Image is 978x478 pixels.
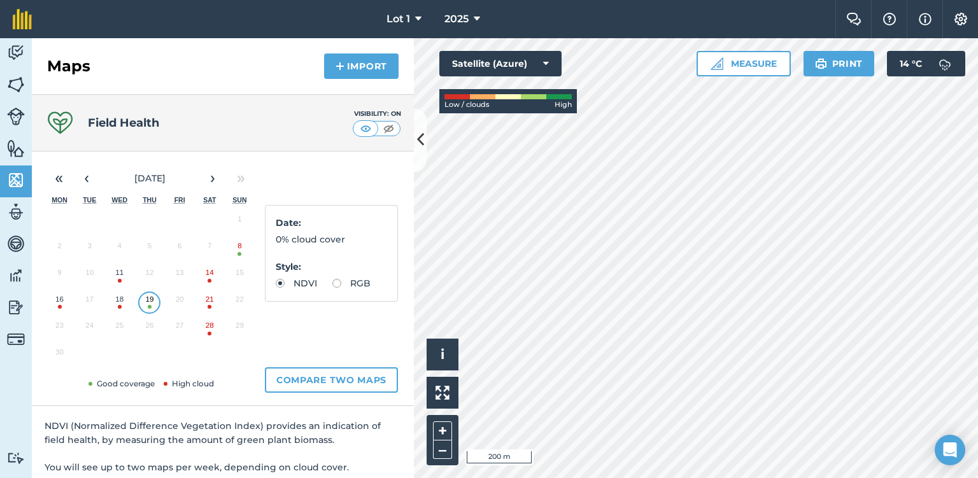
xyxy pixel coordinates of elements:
[7,108,25,125] img: svg+xml;base64,PD94bWwgdmVyc2lvbj0iMS4wIiBlbmNvZGluZz0idXRmLTgiPz4KPCEtLSBHZW5lcmF0b3I6IEFkb2JlIE...
[882,13,897,25] img: A question mark icon
[935,435,965,465] div: Open Intercom Messenger
[45,419,401,447] p: NDVI (Normalized Difference Vegetation Index) provides an indication of field health, by measurin...
[7,330,25,348] img: svg+xml;base64,PD94bWwgdmVyc2lvbj0iMS4wIiBlbmNvZGluZz0idXRmLTgiPz4KPCEtLSBHZW5lcmF0b3I6IEFkb2JlIE...
[332,279,371,288] label: RGB
[203,196,216,204] abbr: Saturday
[7,171,25,190] img: svg+xml;base64,PHN2ZyB4bWxucz0iaHR0cDovL3d3dy53My5vcmcvMjAwMC9zdmciIHdpZHRoPSI1NiIgaGVpZ2h0PSI2MC...
[804,51,875,76] button: Print
[439,51,562,76] button: Satellite (Azure)
[195,235,225,262] button: 7 June 2025
[919,11,932,27] img: svg+xml;base64,PHN2ZyB4bWxucz0iaHR0cDovL3d3dy53My5vcmcvMjAwMC9zdmciIHdpZHRoPSIxNyIgaGVpZ2h0PSIxNy...
[45,289,74,316] button: 16 June 2025
[45,315,74,342] button: 23 June 2025
[932,51,958,76] img: svg+xml;base64,PD94bWwgdmVyc2lvbj0iMS4wIiBlbmNvZGluZz0idXRmLTgiPz4KPCEtLSBHZW5lcmF0b3I6IEFkb2JlIE...
[104,262,134,289] button: 11 June 2025
[165,235,195,262] button: 6 June 2025
[433,421,452,440] button: +
[174,196,185,204] abbr: Friday
[846,13,861,25] img: Two speech bubbles overlapping with the left bubble in the forefront
[134,172,166,184] span: [DATE]
[276,232,387,246] p: 0% cloud cover
[276,279,317,288] label: NDVI
[143,196,157,204] abbr: Thursday
[381,122,397,135] img: svg+xml;base64,PHN2ZyB4bWxucz0iaHR0cDovL3d3dy53My5vcmcvMjAwMC9zdmciIHdpZHRoPSI1MCIgaGVpZ2h0PSI0MC...
[353,109,401,119] div: Visibility: On
[7,298,25,317] img: svg+xml;base64,PD94bWwgdmVyc2lvbj0iMS4wIiBlbmNvZGluZz0idXRmLTgiPz4KPCEtLSBHZW5lcmF0b3I6IEFkb2JlIE...
[815,56,827,71] img: svg+xml;base64,PHN2ZyB4bWxucz0iaHR0cDovL3d3dy53My5vcmcvMjAwMC9zdmciIHdpZHRoPSIxOSIgaGVpZ2h0PSIyNC...
[887,51,965,76] button: 14 °C
[7,139,25,158] img: svg+xml;base64,PHN2ZyB4bWxucz0iaHR0cDovL3d3dy53My5vcmcvMjAwMC9zdmciIHdpZHRoPSI1NiIgaGVpZ2h0PSI2MC...
[73,164,101,192] button: ‹
[74,262,104,289] button: 10 June 2025
[7,266,25,285] img: svg+xml;base64,PD94bWwgdmVyc2lvbj0iMS4wIiBlbmNvZGluZz0idXRmLTgiPz4KPCEtLSBHZW5lcmF0b3I6IEFkb2JlIE...
[7,452,25,464] img: svg+xml;base64,PD94bWwgdmVyc2lvbj0iMS4wIiBlbmNvZGluZz0idXRmLTgiPz4KPCEtLSBHZW5lcmF0b3I6IEFkb2JlIE...
[953,13,968,25] img: A cog icon
[195,262,225,289] button: 14 June 2025
[45,460,401,474] p: You will see up to two maps per week, depending on cloud cover.
[336,59,344,74] img: svg+xml;base64,PHN2ZyB4bWxucz0iaHR0cDovL3d3dy53My5vcmcvMjAwMC9zdmciIHdpZHRoPSIxNCIgaGVpZ2h0PSIyNC...
[74,289,104,316] button: 17 June 2025
[444,99,490,111] span: Low / clouds
[555,99,572,111] span: High
[436,386,450,400] img: Four arrows, one pointing top left, one top right, one bottom right and the last bottom left
[7,75,25,94] img: svg+xml;base64,PHN2ZyB4bWxucz0iaHR0cDovL3d3dy53My5vcmcvMjAwMC9zdmciIHdpZHRoPSI1NiIgaGVpZ2h0PSI2MC...
[112,196,128,204] abbr: Wednesday
[697,51,791,76] button: Measure
[165,315,195,342] button: 27 June 2025
[324,53,399,79] button: Import
[441,346,444,362] span: i
[195,315,225,342] button: 28 June 2025
[225,289,255,316] button: 22 June 2025
[386,11,410,27] span: Lot 1
[104,315,134,342] button: 25 June 2025
[199,164,227,192] button: ›
[225,209,255,235] button: 1 June 2025
[161,379,214,388] span: High cloud
[104,289,134,316] button: 18 June 2025
[45,342,74,369] button: 30 June 2025
[86,379,155,388] span: Good coverage
[104,235,134,262] button: 4 June 2025
[88,114,159,132] h4: Field Health
[83,196,96,204] abbr: Tuesday
[134,289,164,316] button: 19 June 2025
[433,440,452,459] button: –
[276,261,301,272] strong: Style :
[225,235,255,262] button: 8 June 2025
[444,11,469,27] span: 2025
[225,262,255,289] button: 15 June 2025
[427,339,458,370] button: i
[232,196,246,204] abbr: Sunday
[13,9,32,29] img: fieldmargin Logo
[52,196,67,204] abbr: Monday
[276,217,301,228] strong: Date :
[45,164,73,192] button: «
[45,235,74,262] button: 2 June 2025
[134,315,164,342] button: 26 June 2025
[74,235,104,262] button: 3 June 2025
[900,51,922,76] span: 14 ° C
[225,315,255,342] button: 29 June 2025
[7,234,25,253] img: svg+xml;base64,PD94bWwgdmVyc2lvbj0iMS4wIiBlbmNvZGluZz0idXRmLTgiPz4KPCEtLSBHZW5lcmF0b3I6IEFkb2JlIE...
[134,262,164,289] button: 12 June 2025
[47,56,90,76] h2: Maps
[711,57,723,70] img: Ruler icon
[101,164,199,192] button: [DATE]
[7,43,25,62] img: svg+xml;base64,PD94bWwgdmVyc2lvbj0iMS4wIiBlbmNvZGluZz0idXRmLTgiPz4KPCEtLSBHZW5lcmF0b3I6IEFkb2JlIE...
[165,262,195,289] button: 13 June 2025
[74,315,104,342] button: 24 June 2025
[227,164,255,192] button: »
[165,289,195,316] button: 20 June 2025
[358,122,374,135] img: svg+xml;base64,PHN2ZyB4bWxucz0iaHR0cDovL3d3dy53My5vcmcvMjAwMC9zdmciIHdpZHRoPSI1MCIgaGVpZ2h0PSI0MC...
[195,289,225,316] button: 21 June 2025
[265,367,398,393] button: Compare two maps
[134,235,164,262] button: 5 June 2025
[45,262,74,289] button: 9 June 2025
[7,202,25,221] img: svg+xml;base64,PD94bWwgdmVyc2lvbj0iMS4wIiBlbmNvZGluZz0idXRmLTgiPz4KPCEtLSBHZW5lcmF0b3I6IEFkb2JlIE...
